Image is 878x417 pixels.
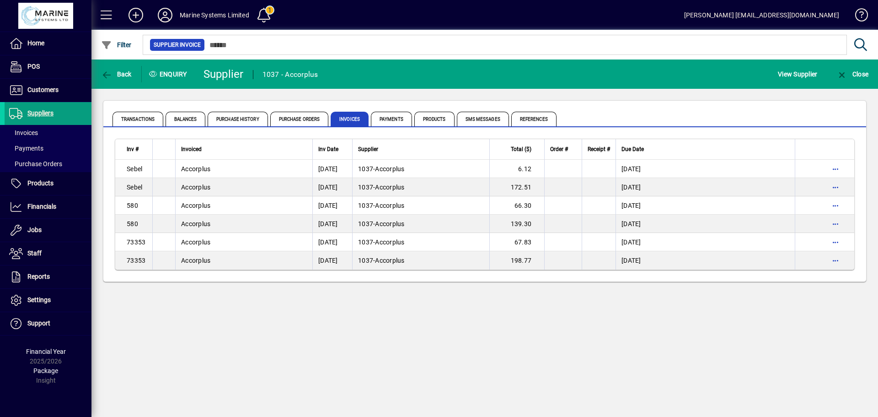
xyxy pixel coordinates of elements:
span: Invoices [331,112,369,126]
span: Supplier [358,144,378,154]
button: More options [828,253,843,268]
div: 1037 - Accorplus [262,67,318,82]
td: [DATE] [312,160,352,178]
div: Due Date [621,144,789,154]
span: 1037 [358,257,373,264]
button: Filter [99,37,134,53]
td: [DATE] [616,160,795,178]
span: POS [27,63,40,70]
span: Products [27,179,54,187]
button: Profile [150,7,180,23]
button: Add [121,7,150,23]
td: 67.83 [489,233,544,251]
span: Transactions [112,112,163,126]
span: Accorplus [375,220,404,227]
td: [DATE] [616,196,795,215]
div: Inv Date [318,144,347,154]
span: 1037 [358,238,373,246]
span: Payments [371,112,412,126]
button: Close [834,66,871,82]
span: Suppliers [27,109,54,117]
a: Settings [5,289,91,312]
span: Home [27,39,44,47]
span: 580 [127,202,138,209]
span: Close [836,70,868,78]
div: Inv # [127,144,147,154]
span: Accorplus [375,165,404,173]
span: 73353 [127,257,145,264]
td: [DATE] [312,178,352,196]
span: Invoices [9,129,38,136]
span: Purchase Orders [9,160,62,168]
a: Staff [5,242,91,265]
span: Accorplus [181,184,210,191]
span: 1037 [358,165,373,173]
td: 66.30 [489,196,544,215]
span: Products [414,112,455,126]
td: [DATE] [616,233,795,251]
a: Purchase Orders [5,156,91,172]
button: More options [828,198,843,213]
td: 198.77 [489,251,544,270]
a: Products [5,172,91,195]
button: View Supplier [776,66,819,82]
a: Customers [5,79,91,102]
td: [DATE] [312,233,352,251]
a: POS [5,55,91,78]
span: View Supplier [778,67,817,81]
td: 6.12 [489,160,544,178]
span: Payments [9,145,43,152]
span: 1037 [358,184,373,191]
span: Inv Date [318,144,338,154]
span: SMS Messages [457,112,509,126]
a: Knowledge Base [848,2,867,32]
td: - [352,233,489,251]
span: Staff [27,249,42,257]
td: - [352,196,489,215]
td: - [352,178,489,196]
app-page-header-button: Back [91,66,142,82]
span: Accorplus [181,257,210,264]
a: Reports [5,265,91,288]
span: 73353 [127,238,145,246]
button: More options [828,217,843,231]
button: Back [99,66,134,82]
span: Support [27,320,50,327]
span: Accorplus [181,165,210,173]
td: - [352,215,489,233]
span: Sebel [127,184,142,191]
td: [DATE] [616,215,795,233]
a: Invoices [5,125,91,141]
span: References [511,112,557,126]
span: Accorplus [181,220,210,227]
span: Due Date [621,144,644,154]
span: Back [101,70,132,78]
button: More options [828,180,843,195]
a: Payments [5,141,91,156]
button: More options [828,235,843,249]
td: [DATE] [312,215,352,233]
span: Reports [27,273,50,280]
a: Home [5,32,91,55]
span: Package [33,367,58,374]
span: Financials [27,203,56,210]
td: [DATE] [616,251,795,270]
span: 580 [127,220,138,227]
div: Supplier [358,144,484,154]
span: Jobs [27,226,42,233]
span: 1037 [358,220,373,227]
span: Accorplus [181,202,210,209]
td: [DATE] [312,196,352,215]
app-page-header-button: Close enquiry [827,66,878,82]
span: Receipt # [588,144,610,154]
span: Invoiced [181,144,202,154]
span: Settings [27,296,51,303]
span: Purchase History [208,112,268,126]
span: Total ($) [511,144,531,154]
td: [DATE] [312,251,352,270]
div: Supplier [203,67,244,81]
div: [PERSON_NAME] [EMAIL_ADDRESS][DOMAIN_NAME] [684,8,839,22]
span: Sebel [127,165,142,173]
span: Balances [166,112,205,126]
span: Purchase Orders [270,112,329,126]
